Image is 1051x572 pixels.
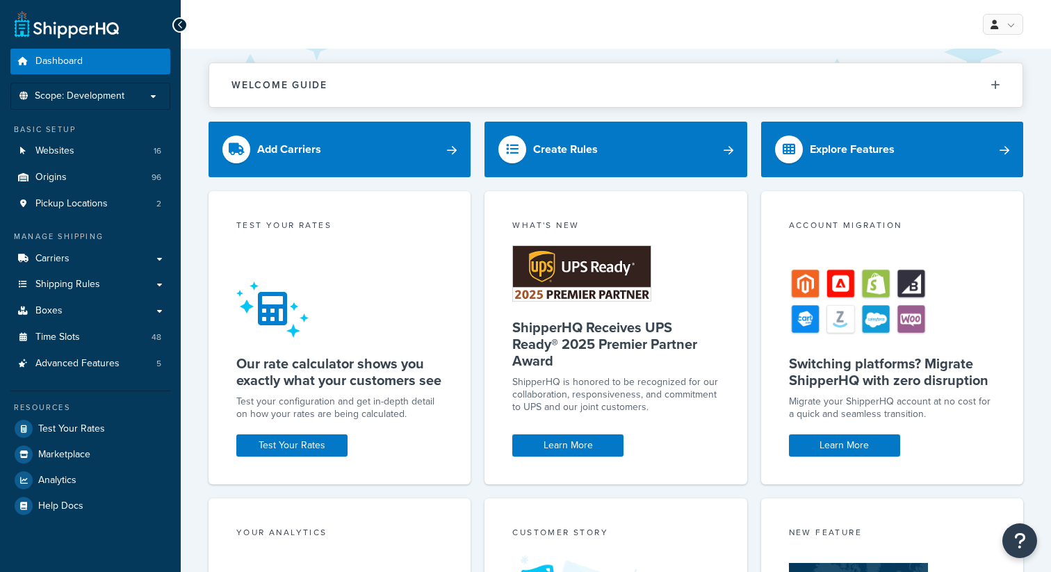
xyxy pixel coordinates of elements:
span: Websites [35,145,74,157]
span: Marketplace [38,449,90,461]
a: Dashboard [10,49,170,74]
span: 2 [156,198,161,210]
div: Account Migration [789,219,995,235]
li: Pickup Locations [10,191,170,217]
div: What's New [512,219,719,235]
span: 48 [152,332,161,343]
span: Advanced Features [35,358,120,370]
div: Create Rules [533,140,598,159]
div: Your Analytics [236,526,443,542]
span: Time Slots [35,332,80,343]
h5: Our rate calculator shows you exactly what your customers see [236,355,443,389]
a: Origins96 [10,165,170,190]
a: Websites16 [10,138,170,164]
span: Scope: Development [35,90,124,102]
div: Manage Shipping [10,231,170,243]
span: Test Your Rates [38,423,105,435]
a: Create Rules [484,122,747,177]
a: Help Docs [10,493,170,518]
a: Analytics [10,468,170,493]
a: Learn More [512,434,624,457]
div: Customer Story [512,526,719,542]
span: Help Docs [38,500,83,512]
li: Origins [10,165,170,190]
a: Carriers [10,246,170,272]
div: New Feature [789,526,995,542]
span: Pickup Locations [35,198,108,210]
h2: Welcome Guide [231,80,327,90]
span: Carriers [35,253,70,265]
div: Test your configuration and get in-depth detail on how your rates are being calculated. [236,395,443,420]
span: Dashboard [35,56,83,67]
button: Open Resource Center [1002,523,1037,558]
span: Analytics [38,475,76,487]
span: 5 [156,358,161,370]
a: Learn More [789,434,900,457]
div: Migrate your ShipperHQ account at no cost for a quick and seamless transition. [789,395,995,420]
a: Pickup Locations2 [10,191,170,217]
a: Explore Features [761,122,1023,177]
li: Websites [10,138,170,164]
div: Explore Features [810,140,895,159]
a: Add Carriers [209,122,471,177]
a: Marketplace [10,442,170,467]
a: Boxes [10,298,170,324]
span: 16 [154,145,161,157]
div: Resources [10,402,170,414]
li: Time Slots [10,325,170,350]
h5: ShipperHQ Receives UPS Ready® 2025 Premier Partner Award [512,319,719,369]
h5: Switching platforms? Migrate ShipperHQ with zero disruption [789,355,995,389]
span: 96 [152,172,161,183]
a: Advanced Features5 [10,351,170,377]
a: Test Your Rates [236,434,348,457]
li: Advanced Features [10,351,170,377]
span: Boxes [35,305,63,317]
div: Basic Setup [10,124,170,136]
span: Origins [35,172,67,183]
span: Shipping Rules [35,279,100,291]
div: Add Carriers [257,140,321,159]
a: Test Your Rates [10,416,170,441]
p: ShipperHQ is honored to be recognized for our collaboration, responsiveness, and commitment to UP... [512,376,719,414]
a: Shipping Rules [10,272,170,297]
button: Welcome Guide [209,63,1023,107]
div: Test your rates [236,219,443,235]
a: Time Slots48 [10,325,170,350]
